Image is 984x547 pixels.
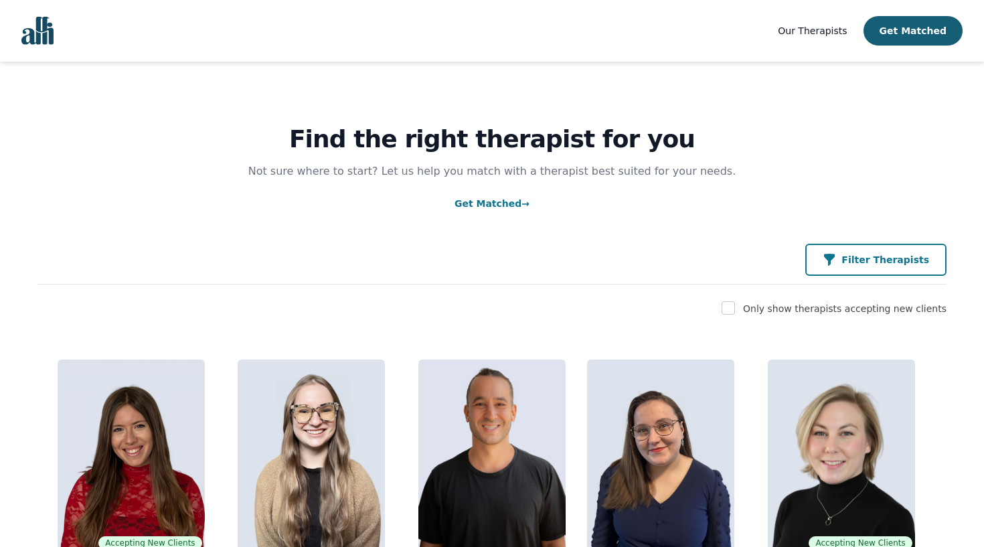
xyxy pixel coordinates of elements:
button: Get Matched [864,16,963,46]
h1: Find the right therapist for you [37,126,947,153]
span: → [521,198,529,209]
a: Get Matched [455,198,529,209]
label: Only show therapists accepting new clients [743,303,947,314]
p: Not sure where to start? Let us help you match with a therapist best suited for your needs. [235,163,749,179]
span: Our Therapists [778,25,847,36]
p: Filter Therapists [841,253,929,266]
button: Filter Therapists [805,244,947,276]
img: alli logo [21,17,54,45]
a: Our Therapists [778,23,847,39]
